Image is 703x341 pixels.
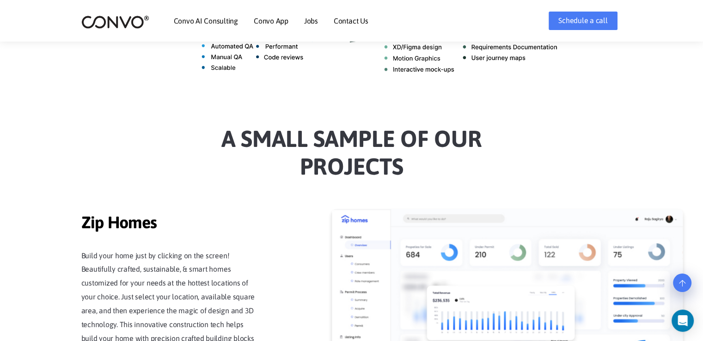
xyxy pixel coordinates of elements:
img: logo_2.png [81,15,149,29]
a: Contact Us [334,17,368,24]
a: Jobs [304,17,318,24]
a: Convo AI Consulting [174,17,238,24]
div: Open Intercom Messenger [672,310,694,332]
a: Schedule a call [549,12,617,30]
span: Zip Homes [81,213,257,235]
h2: a Small sample of our projects [95,125,608,187]
a: Convo App [254,17,288,24]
